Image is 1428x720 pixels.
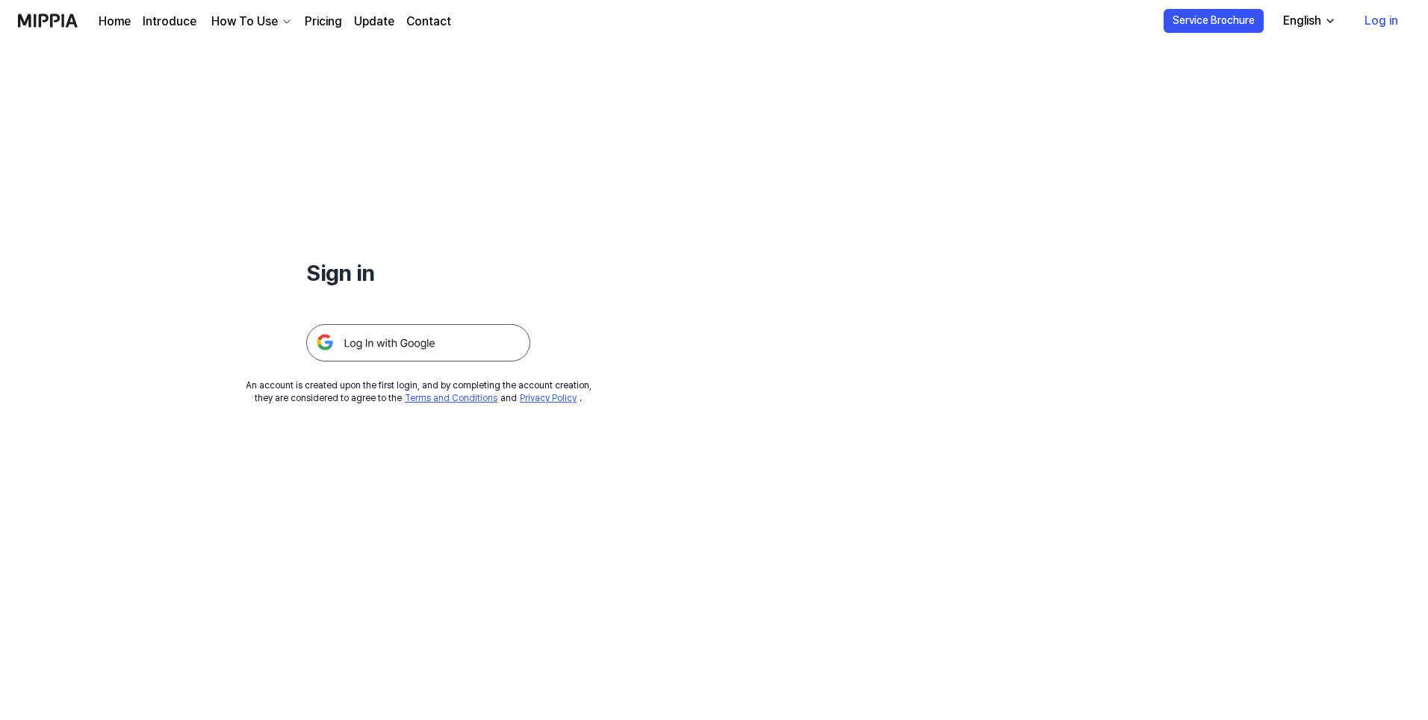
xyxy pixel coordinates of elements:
[406,13,451,31] a: Contact
[520,393,577,403] a: Privacy Policy
[405,393,497,403] a: Terms and Conditions
[1164,9,1264,33] button: Service Brochure
[306,257,530,288] h1: Sign in
[354,13,394,31] a: Update
[1280,12,1324,30] div: English
[143,13,196,31] a: Introduce
[305,13,342,31] a: Pricing
[99,13,131,31] a: Home
[246,379,592,405] div: An account is created upon the first login, and by completing the account creation, they are cons...
[1271,6,1345,36] button: English
[208,13,293,31] button: How To Use
[306,324,530,361] img: 구글 로그인 버튼
[208,13,281,31] div: How To Use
